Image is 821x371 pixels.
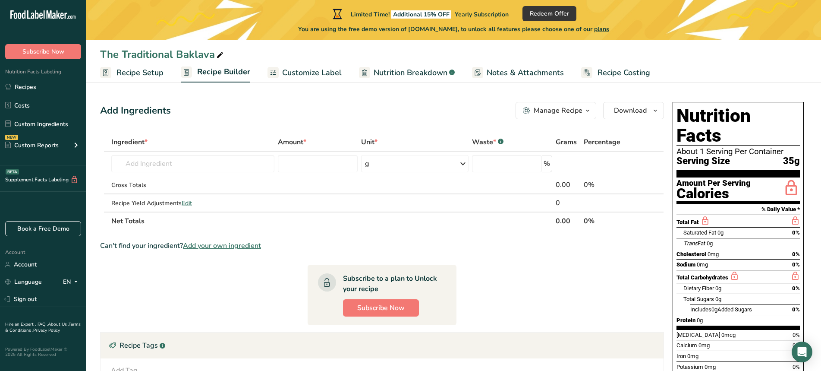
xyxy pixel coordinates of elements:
[715,296,721,302] span: 0g
[676,147,800,156] div: About 1 Serving Per Container
[792,251,800,257] span: 0%
[603,102,664,119] button: Download
[683,296,714,302] span: Total Sugars
[5,321,36,327] a: Hire an Expert .
[100,241,664,251] div: Can't find your ingredient?
[343,273,439,294] div: Subscribe to a plan to Unlock your recipe
[101,333,664,358] div: Recipe Tags
[683,285,714,292] span: Dietary Fiber
[581,63,650,82] a: Recipe Costing
[5,135,18,140] div: NEW
[181,62,250,83] a: Recipe Builder
[594,25,609,33] span: plans
[715,285,721,292] span: 0g
[522,6,576,21] button: Redeem Offer
[343,299,419,317] button: Subscribe Now
[197,66,250,78] span: Recipe Builder
[793,364,800,370] span: 0%
[676,274,728,281] span: Total Carbohydrates
[282,67,342,79] span: Customize Label
[792,285,800,292] span: 0%
[111,199,274,208] div: Recipe Yield Adjustments
[676,261,695,268] span: Sodium
[5,141,59,150] div: Custom Reports
[683,229,716,236] span: Saturated Fat
[361,137,377,147] span: Unit
[582,212,638,230] th: 0%
[697,317,703,323] span: 0g
[554,212,582,230] th: 0.00
[676,251,706,257] span: Cholesterol
[455,10,509,19] span: Yearly Subscription
[267,63,342,82] a: Customize Label
[5,321,81,333] a: Terms & Conditions .
[676,342,697,349] span: Calcium
[614,105,647,116] span: Download
[683,240,705,247] span: Fat
[472,63,564,82] a: Notes & Attachments
[365,159,369,169] div: g
[584,137,620,147] span: Percentage
[530,9,569,18] span: Redeem Offer
[556,198,580,208] div: 0
[783,156,800,167] span: 35g
[584,180,636,190] div: 0%
[676,204,800,215] section: % Daily Value *
[690,306,752,313] span: Includes Added Sugars
[516,102,596,119] button: Manage Recipe
[534,105,582,116] div: Manage Recipe
[717,229,723,236] span: 0g
[331,9,509,19] div: Limited Time!
[472,137,503,147] div: Waste
[6,169,19,174] div: BETA
[598,67,650,79] span: Recipe Costing
[48,321,69,327] a: About Us .
[116,67,164,79] span: Recipe Setup
[676,317,695,323] span: Protein
[111,181,274,190] div: Gross Totals
[792,229,800,236] span: 0%
[111,155,274,172] input: Add Ingredient
[711,306,717,313] span: 0g
[687,353,698,359] span: 0mg
[374,67,447,79] span: Nutrition Breakdown
[683,240,698,247] i: Trans
[708,251,719,257] span: 0mg
[676,106,800,146] h1: Nutrition Facts
[278,137,306,147] span: Amount
[5,347,81,357] div: Powered By FoodLabelMaker © 2025 All Rights Reserved
[5,274,42,289] a: Language
[357,303,405,313] span: Subscribe Now
[22,47,64,56] span: Subscribe Now
[676,179,751,187] div: Amount Per Serving
[5,44,81,59] button: Subscribe Now
[100,104,171,118] div: Add Ingredients
[111,137,148,147] span: Ingredient
[676,187,751,200] div: Calories
[676,156,730,167] span: Serving Size
[676,353,686,359] span: Iron
[697,261,708,268] span: 0mg
[359,63,455,82] a: Nutrition Breakdown
[63,277,81,287] div: EN
[792,261,800,268] span: 0%
[707,240,713,247] span: 0g
[100,47,225,62] div: The Traditional Baklava
[487,67,564,79] span: Notes & Attachments
[676,332,720,338] span: [MEDICAL_DATA]
[556,137,577,147] span: Grams
[391,10,451,19] span: Additional 15% OFF
[793,332,800,338] span: 0%
[33,327,60,333] a: Privacy Policy
[110,212,554,230] th: Net Totals
[792,306,800,313] span: 0%
[38,321,48,327] a: FAQ .
[792,342,812,362] div: Open Intercom Messenger
[183,241,261,251] span: Add your own ingredient
[676,219,699,225] span: Total Fat
[100,63,164,82] a: Recipe Setup
[556,180,580,190] div: 0.00
[705,364,716,370] span: 0mg
[676,364,703,370] span: Potassium
[298,25,609,34] span: You are using the free demo version of [DOMAIN_NAME], to unlock all features please choose one of...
